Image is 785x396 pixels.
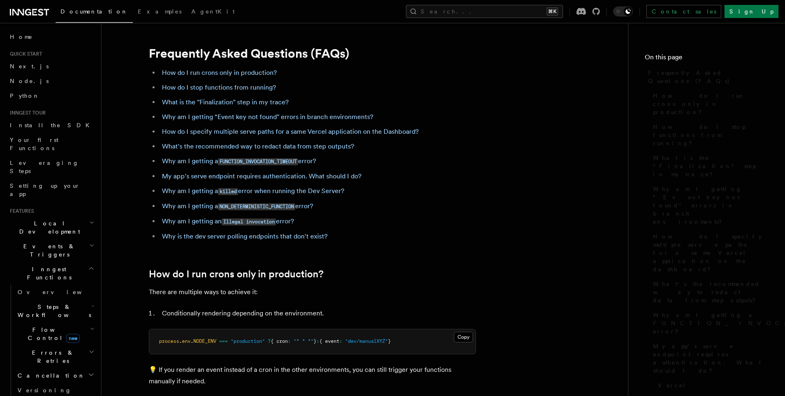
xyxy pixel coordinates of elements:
[159,338,179,344] span: process
[10,33,33,41] span: Home
[162,128,419,135] a: How do I specify multiple serve paths for a same Vercel application on the Dashboard?
[653,185,769,226] span: Why am I getting “Event key not found" errors in branch environments?
[653,123,769,147] span: How do I stop functions from running?
[138,8,182,15] span: Examples
[646,5,721,18] a: Contact sales
[18,387,72,394] span: Versioning
[653,92,769,116] span: How do I run crons only in production?
[61,8,128,15] span: Documentation
[218,158,298,165] code: FUNCTION_INVOCATION_TIMEOUT
[658,381,686,389] span: Vercel
[613,7,633,16] button: Toggle dark mode
[56,2,133,23] a: Documentation
[7,29,96,44] a: Home
[218,188,238,195] code: killed
[7,133,96,155] a: Your first Functions
[18,289,102,295] span: Overview
[162,232,327,240] a: Why is the dev server polling endpoints that don't exist?
[14,322,96,345] button: Flow Controlnew
[10,137,58,151] span: Your first Functions
[10,122,94,128] span: Install the SDK
[162,172,361,180] a: My app's serve endpoint requires authentication. What should I do?
[218,203,295,210] code: NON_DETERMINISTIC_FUNCTION
[162,142,354,150] a: What's the recommended way to redact data from step outputs?
[288,338,291,344] span: :
[316,338,319,344] span: :
[14,326,90,342] span: Flow Control
[159,308,476,319] li: Conditionally rendering depending on the environment.
[650,182,769,229] a: Why am I getting “Event key not found" errors in branch environments?
[650,229,769,277] a: How do I specify multiple serve paths for a same Vercel application on the dashboard?
[645,52,769,65] h4: On this page
[179,338,182,344] span: .
[648,69,769,85] span: Frequently Asked Questions (FAQs)
[653,154,769,178] span: What is the "Finalization" step in my trace?
[14,299,96,322] button: Steps & Workflows
[650,119,769,151] a: How do I stop functions from running?
[191,338,193,344] span: .
[162,202,313,210] a: Why am I getting aNON_DETERMINISTIC_FUNCTIONerror?
[231,338,265,344] span: "production"
[14,285,96,299] a: Overview
[193,338,216,344] span: NODE_ENV
[149,268,323,280] a: How do I run crons only in production?
[162,83,276,91] a: How do I stop functions from running?
[7,208,34,214] span: Features
[7,59,96,74] a: Next.js
[162,98,289,106] a: What is the "Finalization" step in my trace?
[7,262,96,285] button: Inngest Functions
[10,78,49,84] span: Node.js
[162,157,316,165] a: Why am I getting aFUNCTION_INVOCATION_TIMEOUTerror?
[186,2,240,22] a: AgentKit
[345,338,388,344] span: "dev/manualXYZ"
[650,308,769,339] a: Why am I getting a FUNCTION_INVOCATION_TIMEOUT error?
[653,280,769,304] span: What's the recommended way to redact data from step outputs?
[406,5,563,18] button: Search...⌘K
[7,74,96,88] a: Node.js
[10,160,79,174] span: Leveraging Steps
[10,182,80,197] span: Setting up your app
[222,218,276,225] code: Illegal invocation
[7,242,89,259] span: Events & Triggers
[650,88,769,119] a: How do I run crons only in production?
[7,155,96,178] a: Leveraging Steps
[149,364,476,387] p: 💡 If you render an event instead of a cron in the other environments, you can still trigger your ...
[271,338,288,344] span: { cron
[219,338,228,344] span: ===
[14,371,85,380] span: Cancellation
[724,5,778,18] a: Sign Up
[14,303,91,319] span: Steps & Workflows
[319,338,339,344] span: { event
[314,338,316,344] span: }
[645,65,769,88] a: Frequently Asked Questions (FAQs)
[7,265,88,281] span: Inngest Functions
[650,151,769,182] a: What is the "Finalization" step in my trace?
[454,332,473,342] button: Copy
[14,368,96,383] button: Cancellation
[388,338,391,344] span: }
[7,88,96,103] a: Python
[66,334,80,343] span: new
[650,339,769,378] a: My app's serve endpoint requires authentication. What should I do?
[162,69,277,76] a: How do I run crons only in production?
[7,219,89,236] span: Local Development
[655,378,769,393] a: Vercel
[339,338,342,344] span: :
[162,217,294,225] a: Why am I getting anIllegal invocationerror?
[162,187,344,195] a: Why am I getting akillederror when running the Dev Server?
[7,110,46,116] span: Inngest tour
[7,216,96,239] button: Local Development
[149,286,476,298] p: There are multiple ways to achieve it:
[547,7,558,16] kbd: ⌘K
[162,113,373,121] a: Why am I getting “Event key not found" errors in branch environments?
[7,51,42,57] span: Quick start
[10,92,40,99] span: Python
[149,46,476,61] h1: Frequently Asked Questions (FAQs)
[14,345,96,368] button: Errors & Retries
[191,8,235,15] span: AgentKit
[182,338,191,344] span: env
[7,118,96,133] a: Install the SDK
[7,178,96,201] a: Setting up your app
[133,2,186,22] a: Examples
[7,239,96,262] button: Events & Triggers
